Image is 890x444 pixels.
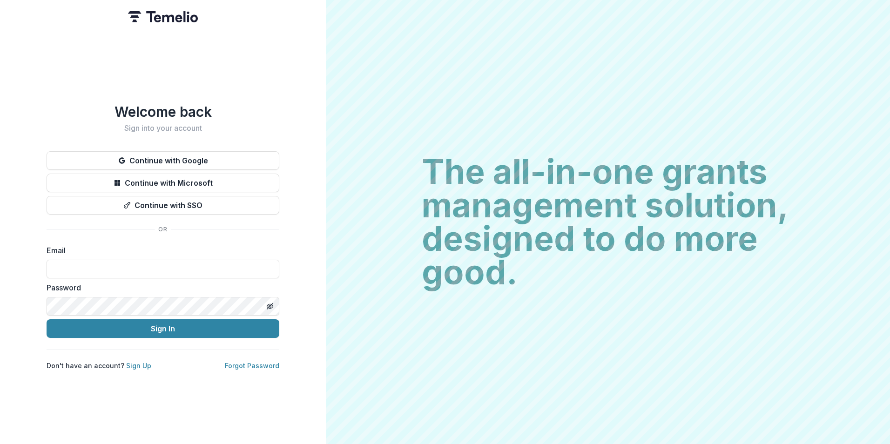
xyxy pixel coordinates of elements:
button: Continue with SSO [47,196,279,215]
button: Toggle password visibility [263,299,277,314]
h1: Welcome back [47,103,279,120]
button: Continue with Google [47,151,279,170]
button: Continue with Microsoft [47,174,279,192]
p: Don't have an account? [47,361,151,370]
label: Password [47,282,274,293]
label: Email [47,245,274,256]
a: Sign Up [126,362,151,370]
img: Temelio [128,11,198,22]
button: Sign In [47,319,279,338]
a: Forgot Password [225,362,279,370]
h2: Sign into your account [47,124,279,133]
